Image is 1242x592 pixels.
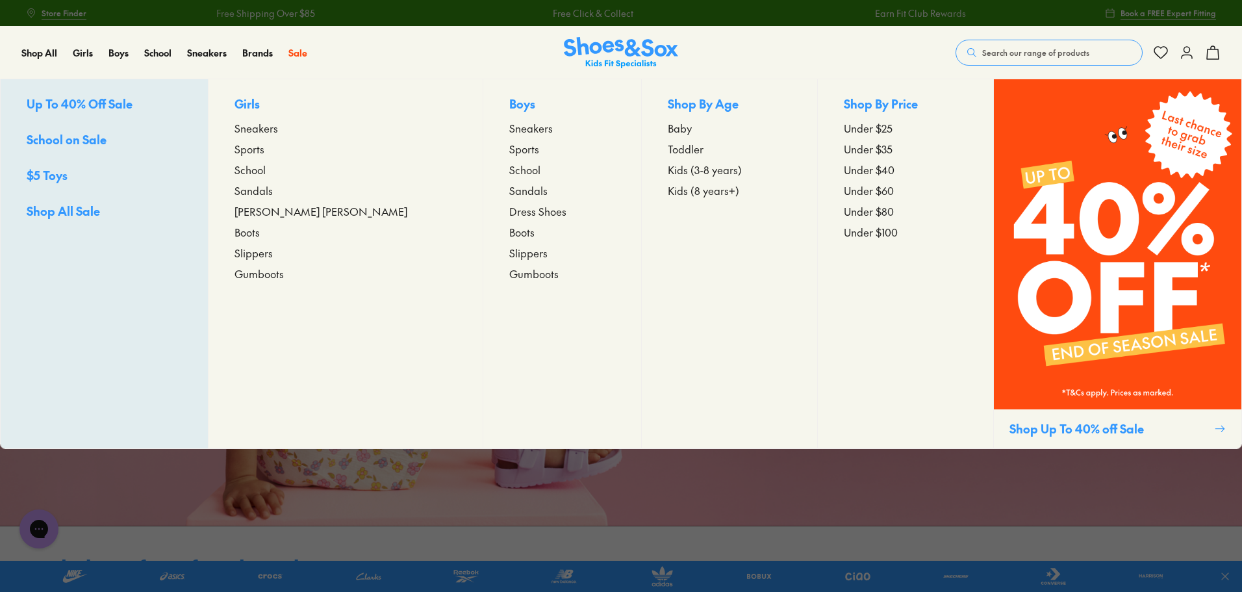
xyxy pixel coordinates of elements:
[26,1,86,25] a: Store Finder
[844,203,967,219] a: Under $80
[234,266,457,281] a: Gumboots
[509,141,539,157] span: Sports
[844,141,893,157] span: Under $35
[27,166,182,187] a: $5 Toys
[27,96,133,112] span: Up To 40% Off Sale
[73,46,93,60] a: Girls
[844,224,967,240] a: Under $100
[234,224,457,240] a: Boots
[509,245,548,261] span: Slippers
[544,6,624,20] a: Free Click & Collect
[27,131,182,151] a: School on Sale
[108,46,129,60] a: Boys
[844,95,967,115] p: Shop By Price
[144,46,171,60] a: School
[27,95,182,115] a: Up To 40% Off Sale
[564,37,678,69] img: SNS_Logo_Responsive.svg
[234,141,457,157] a: Sports
[288,46,307,60] a: Sale
[668,95,791,115] p: Shop By Age
[993,79,1241,448] a: Shop Up To 40% off Sale
[187,46,227,60] a: Sneakers
[668,183,791,198] a: Kids (8 years+)
[234,183,457,198] a: Sandals
[21,46,57,59] span: Shop All
[844,203,894,219] span: Under $80
[866,6,957,20] a: Earn Fit Club Rewards
[844,162,894,177] span: Under $40
[27,131,107,148] span: School on Sale
[234,203,407,219] span: [PERSON_NAME] [PERSON_NAME]
[509,203,566,219] span: Dress Shoes
[509,224,616,240] a: Boots
[234,224,260,240] span: Boots
[1009,420,1209,437] p: Shop Up To 40% off Sale
[956,40,1143,66] button: Search our range of products
[73,46,93,59] span: Girls
[234,95,457,115] p: Girls
[668,141,703,157] span: Toddler
[844,141,967,157] a: Under $35
[844,183,967,198] a: Under $60
[982,47,1089,58] span: Search our range of products
[144,46,171,59] span: School
[234,120,457,136] a: Sneakers
[509,162,616,177] a: School
[509,266,616,281] a: Gumboots
[1105,1,1216,25] a: Book a FREE Expert Fitting
[27,203,100,219] span: Shop All Sale
[207,6,306,20] a: Free Shipping Over $85
[509,183,616,198] a: Sandals
[13,505,65,553] iframe: Gorgias live chat messenger
[27,202,182,222] a: Shop All Sale
[234,245,273,261] span: Slippers
[234,162,457,177] a: School
[509,120,553,136] span: Sneakers
[844,183,894,198] span: Under $60
[234,183,273,198] span: Sandals
[187,46,227,59] span: Sneakers
[509,162,540,177] span: School
[509,141,616,157] a: Sports
[234,266,284,281] span: Gumboots
[509,224,535,240] span: Boots
[234,120,278,136] span: Sneakers
[27,167,68,183] span: $5 Toys
[668,141,791,157] a: Toddler
[668,162,791,177] a: Kids (3-8 years)
[1121,7,1216,19] span: Book a FREE Expert Fitting
[668,162,742,177] span: Kids (3-8 years)
[668,120,692,136] span: Baby
[509,120,616,136] a: Sneakers
[234,141,264,157] span: Sports
[21,46,57,60] a: Shop All
[844,120,967,136] a: Under $25
[509,95,616,115] p: Boys
[844,224,898,240] span: Under $100
[668,120,791,136] a: Baby
[42,7,86,19] span: Store Finder
[509,183,548,198] span: Sandals
[509,245,616,261] a: Slippers
[509,203,616,219] a: Dress Shoes
[234,203,457,219] a: [PERSON_NAME] [PERSON_NAME]
[844,162,967,177] a: Under $40
[668,183,739,198] span: Kids (8 years+)
[844,120,893,136] span: Under $25
[564,37,678,69] a: Shoes & Sox
[242,46,273,59] span: Brands
[242,46,273,60] a: Brands
[994,79,1241,409] img: SNS_WEBASSETS_GRID_1080x1440_3.png
[509,266,559,281] span: Gumboots
[234,162,266,177] span: School
[108,46,129,59] span: Boys
[234,245,457,261] a: Slippers
[288,46,307,59] span: Sale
